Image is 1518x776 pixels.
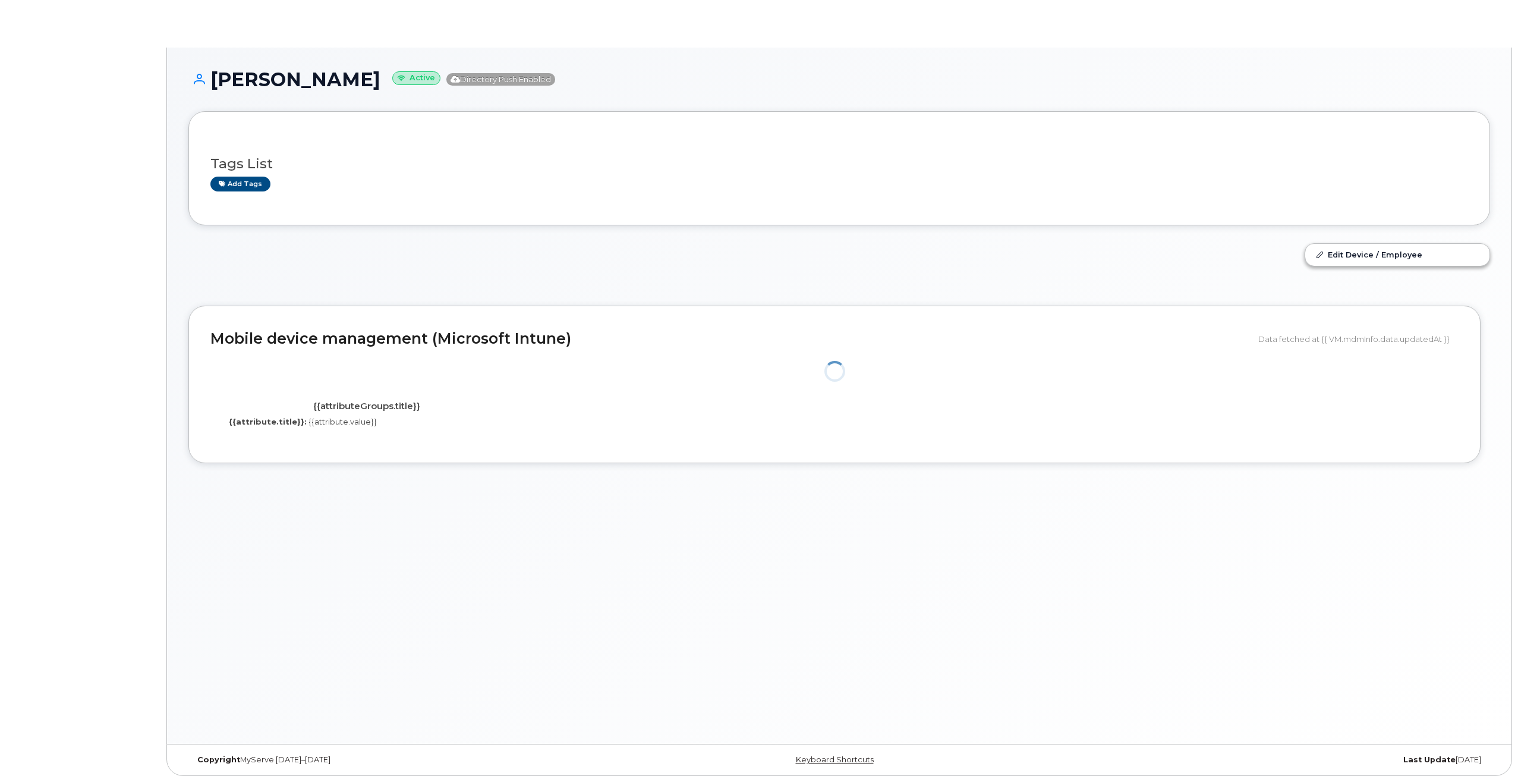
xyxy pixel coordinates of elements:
div: MyServe [DATE]–[DATE] [188,755,622,765]
small: Active [392,71,440,85]
a: Add tags [210,177,270,191]
a: Keyboard Shortcuts [796,755,874,764]
strong: Last Update [1403,755,1456,764]
div: [DATE] [1056,755,1490,765]
label: {{attribute.title}}: [229,416,307,428]
h3: Tags List [210,156,1468,171]
div: Data fetched at {{ VM.mdmInfo.data.updatedAt }} [1258,328,1459,350]
a: Edit Device / Employee [1305,244,1489,265]
span: {{attribute.value}} [308,417,377,426]
strong: Copyright [197,755,240,764]
span: Directory Push Enabled [446,73,555,86]
h4: {{attributeGroups.title}} [219,401,514,411]
h1: [PERSON_NAME] [188,69,1490,90]
h2: Mobile device management (Microsoft Intune) [210,331,1249,347]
